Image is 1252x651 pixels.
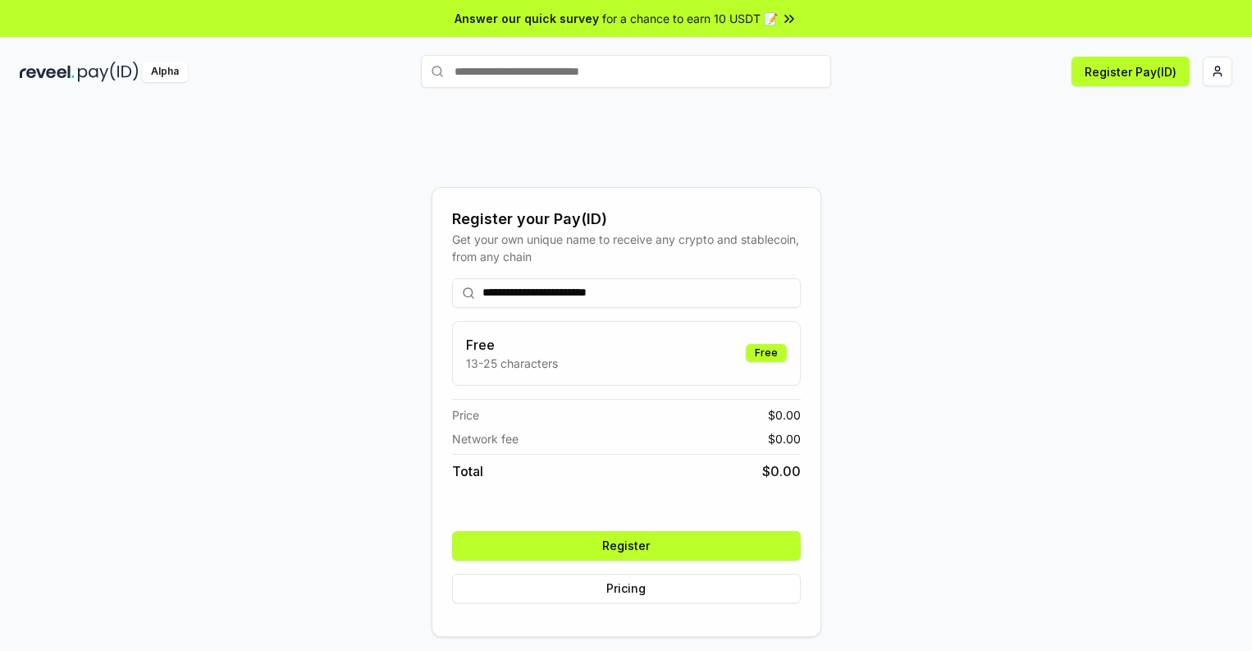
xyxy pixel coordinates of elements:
[768,430,801,447] span: $ 0.00
[1072,57,1190,86] button: Register Pay(ID)
[762,461,801,481] span: $ 0.00
[452,208,801,231] div: Register your Pay(ID)
[466,355,558,372] p: 13-25 characters
[452,531,801,561] button: Register
[452,406,479,424] span: Price
[768,406,801,424] span: $ 0.00
[142,62,188,82] div: Alpha
[452,231,801,265] div: Get your own unique name to receive any crypto and stablecoin, from any chain
[452,461,483,481] span: Total
[20,62,75,82] img: reveel_dark
[78,62,139,82] img: pay_id
[746,344,787,362] div: Free
[602,10,778,27] span: for a chance to earn 10 USDT 📝
[452,574,801,603] button: Pricing
[452,430,519,447] span: Network fee
[455,10,599,27] span: Answer our quick survey
[466,335,558,355] h3: Free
